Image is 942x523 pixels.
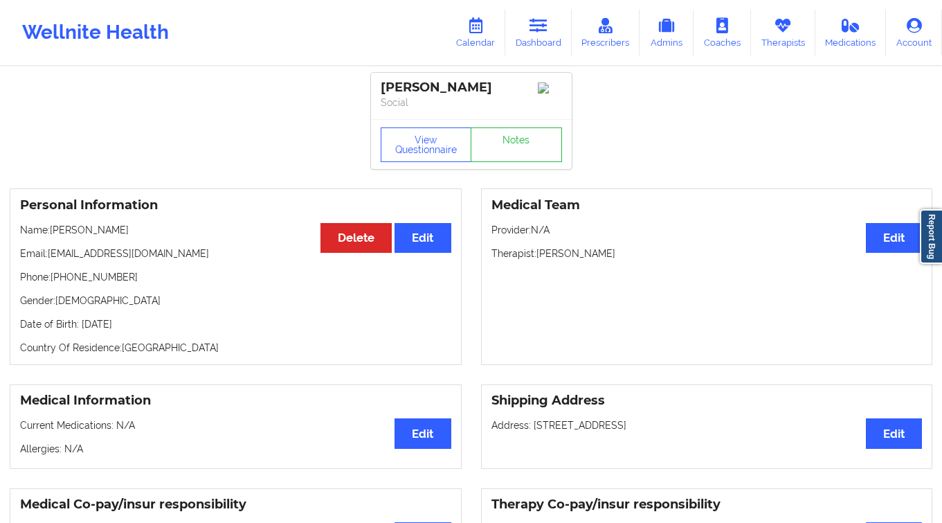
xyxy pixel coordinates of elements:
[20,223,451,237] p: Name: [PERSON_NAME]
[866,223,922,253] button: Edit
[572,10,640,55] a: Prescribers
[20,197,451,213] h3: Personal Information
[491,393,923,409] h3: Shipping Address
[381,80,562,96] div: [PERSON_NAME]
[395,418,451,448] button: Edit
[20,247,451,260] p: Email: [EMAIL_ADDRESS][DOMAIN_NAME]
[20,341,451,355] p: Country Of Residence: [GEOGRAPHIC_DATA]
[20,294,451,308] p: Gender: [DEMOGRAPHIC_DATA]
[920,209,942,264] a: Report Bug
[815,10,887,55] a: Medications
[491,247,923,260] p: Therapist: [PERSON_NAME]
[20,418,451,432] p: Current Medications: N/A
[866,418,922,448] button: Edit
[20,270,451,284] p: Phone: [PHONE_NUMBER]
[20,497,451,513] h3: Medical Co-pay/insur responsibility
[381,96,562,109] p: Social
[320,223,392,253] button: Delete
[694,10,751,55] a: Coaches
[751,10,815,55] a: Therapists
[491,223,923,237] p: Provider: N/A
[491,497,923,513] h3: Therapy Co-pay/insur responsibility
[538,82,562,94] img: Image%2Fplaceholer-image.png
[20,317,451,331] p: Date of Birth: [DATE]
[640,10,694,55] a: Admins
[505,10,572,55] a: Dashboard
[20,393,451,409] h3: Medical Information
[886,10,942,55] a: Account
[20,442,451,456] p: Allergies: N/A
[491,197,923,213] h3: Medical Team
[395,223,451,253] button: Edit
[381,127,472,162] button: View Questionnaire
[446,10,505,55] a: Calendar
[491,418,923,432] p: Address: [STREET_ADDRESS]
[471,127,562,162] a: Notes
